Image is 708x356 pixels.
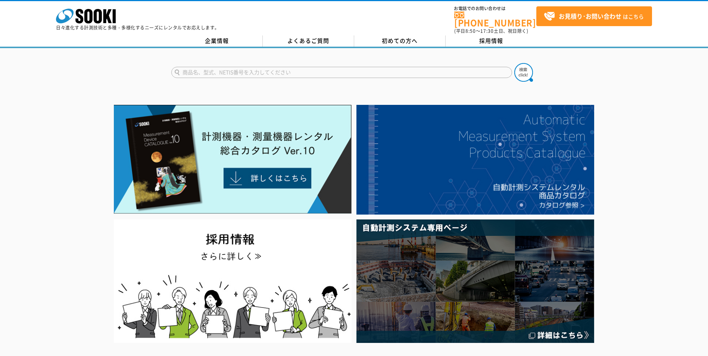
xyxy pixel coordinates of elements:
img: 自動計測システムカタログ [356,105,594,215]
img: btn_search.png [514,63,533,82]
p: 日々進化する計測技術と多種・多様化するニーズにレンタルでお応えします。 [56,25,219,30]
img: Catalog Ver10 [114,105,352,214]
a: お見積り･お問い合わせはこちら [536,6,652,26]
span: (平日 ～ 土日、祝日除く) [454,28,528,34]
span: お電話でのお問い合わせは [454,6,536,11]
a: 初めての方へ [354,35,446,47]
a: [PHONE_NUMBER] [454,12,536,27]
a: よくあるご質問 [263,35,354,47]
span: 8:50 [465,28,476,34]
img: SOOKI recruit [114,219,352,343]
img: 自動計測システム専用ページ [356,219,594,343]
input: 商品名、型式、NETIS番号を入力してください [171,67,512,78]
span: はこちら [544,11,644,22]
span: 初めての方へ [382,37,418,45]
a: 企業情報 [171,35,263,47]
strong: お見積り･お問い合わせ [559,12,621,21]
a: 採用情報 [446,35,537,47]
span: 17:30 [480,28,494,34]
